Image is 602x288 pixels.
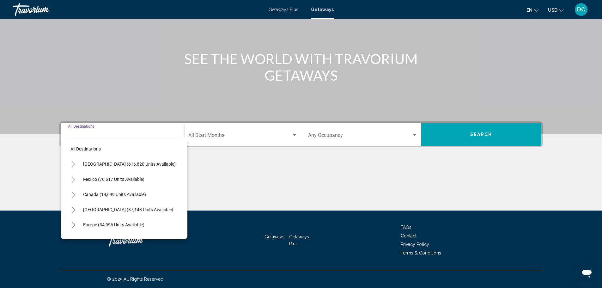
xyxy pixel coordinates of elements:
[67,203,80,216] button: Toggle Caribbean & Atlantic Islands (37,148 units available)
[67,188,80,201] button: Toggle Canada (14,699 units available)
[67,173,80,186] button: Toggle Mexico (76,617 units available)
[526,5,538,15] button: Change language
[470,132,492,137] span: Search
[83,222,144,227] span: Europe (34,996 units available)
[80,172,148,187] button: Mexico (76,617 units available)
[67,158,80,170] button: Toggle United States (616,820 units available)
[573,3,589,16] button: User Menu
[269,7,298,12] a: Getaways Plus
[577,6,585,13] span: DC
[526,8,532,13] span: en
[67,142,181,156] button: All destinations
[83,192,146,197] span: Canada (14,699 units available)
[13,3,262,16] a: Travorium
[107,231,170,250] a: Travorium
[61,123,541,146] div: Search widget
[67,218,80,231] button: Toggle Europe (34,996 units available)
[183,51,420,83] h1: SEE THE WORLD WITH TRAVORIUM GETAWAYS
[548,8,557,13] span: USD
[80,157,179,171] button: [GEOGRAPHIC_DATA] (616,820 units available)
[83,207,173,212] span: [GEOGRAPHIC_DATA] (37,148 units available)
[577,263,597,283] iframe: Button to launch messaging window
[70,146,101,151] span: All destinations
[67,234,80,246] button: Toggle Australia (3,030 units available)
[401,225,411,230] a: FAQs
[83,177,144,182] span: Mexico (76,617 units available)
[548,5,563,15] button: Change currency
[80,187,149,202] button: Canada (14,699 units available)
[401,233,417,238] a: Contact
[80,218,148,232] button: Europe (34,996 units available)
[265,234,284,239] a: Getaways
[421,123,541,146] button: Search
[289,234,309,246] a: Getaways Plus
[311,7,334,12] a: Getaways
[80,202,176,217] button: [GEOGRAPHIC_DATA] (37,148 units available)
[401,250,441,255] a: Terms & Conditions
[401,242,429,247] a: Privacy Policy
[80,233,149,247] button: Australia (3,030 units available)
[107,277,164,282] span: © 2025 All Rights Reserved.
[83,162,176,167] span: [GEOGRAPHIC_DATA] (616,820 units available)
